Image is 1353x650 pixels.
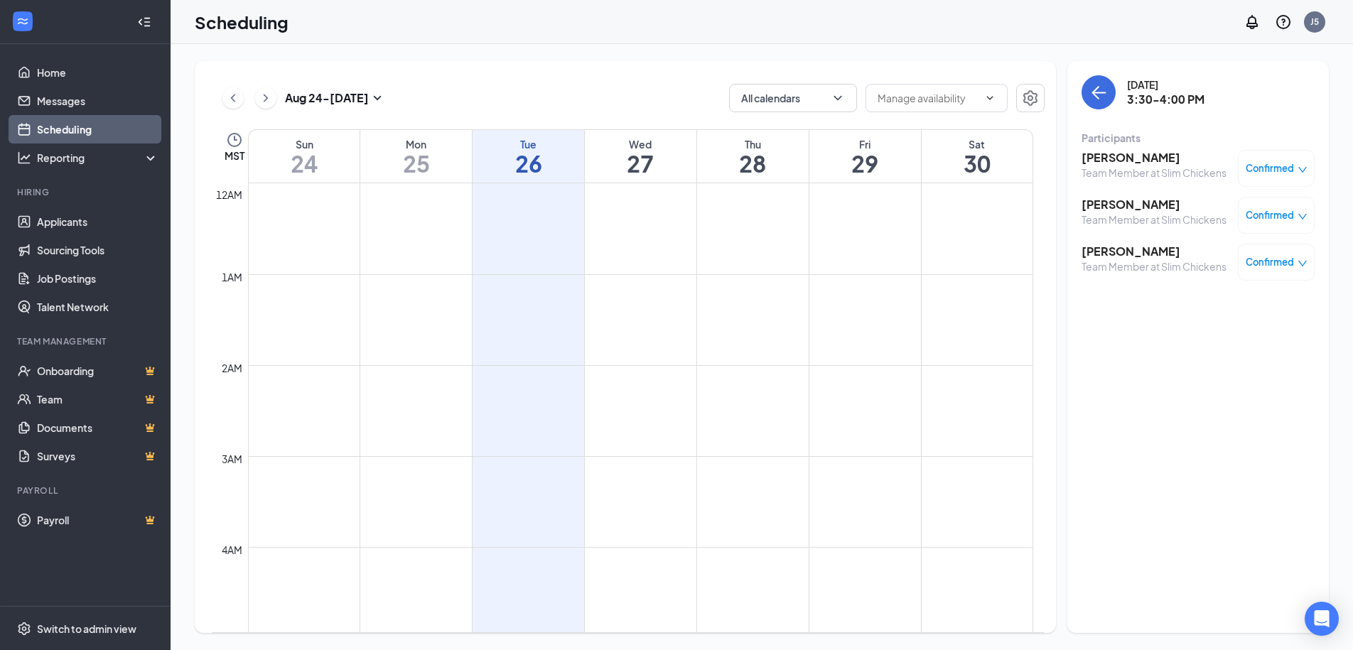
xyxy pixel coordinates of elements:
[1298,165,1308,175] span: down
[809,151,921,175] h1: 29
[37,151,159,165] div: Reporting
[984,92,996,104] svg: ChevronDown
[37,264,158,293] a: Job Postings
[1127,92,1204,107] h3: 3:30-4:00 PM
[1016,84,1045,112] button: Settings
[585,151,696,175] h1: 27
[219,360,245,376] div: 2am
[17,484,156,497] div: Payroll
[585,130,696,183] a: August 27, 2025
[37,115,158,143] a: Scheduling
[360,130,472,183] a: August 25, 2025
[1082,75,1116,109] button: back-button
[225,148,244,163] span: MST
[1082,131,1315,145] div: Participants
[1310,16,1319,28] div: J5
[1082,197,1227,212] h3: [PERSON_NAME]
[360,151,472,175] h1: 25
[1246,255,1294,269] span: Confirmed
[37,442,158,470] a: SurveysCrown
[259,90,273,107] svg: ChevronRight
[831,91,845,105] svg: ChevronDown
[697,130,809,183] a: August 28, 2025
[255,87,276,109] button: ChevronRight
[1082,150,1227,166] h3: [PERSON_NAME]
[249,151,360,175] h1: 24
[922,130,1033,183] a: August 30, 2025
[219,451,245,467] div: 3am
[1275,13,1292,31] svg: QuestionInfo
[922,151,1033,175] h1: 30
[585,137,696,151] div: Wed
[37,622,136,636] div: Switch to admin view
[16,14,30,28] svg: WorkstreamLogo
[37,413,158,442] a: DocumentsCrown
[37,207,158,236] a: Applicants
[37,58,158,87] a: Home
[809,137,921,151] div: Fri
[1246,161,1294,175] span: Confirmed
[249,130,360,183] a: August 24, 2025
[729,84,857,112] button: All calendarsChevronDown
[219,269,245,285] div: 1am
[195,10,289,34] h1: Scheduling
[285,90,369,106] h3: Aug 24 - [DATE]
[922,137,1033,151] div: Sat
[697,151,809,175] h1: 28
[17,151,31,165] svg: Analysis
[17,186,156,198] div: Hiring
[1082,166,1227,180] div: Team Member at Slim Chickens
[1298,212,1308,222] span: down
[1022,90,1039,107] svg: Settings
[1090,84,1107,101] svg: ArrowLeft
[17,622,31,636] svg: Settings
[37,506,158,534] a: PayrollCrown
[1305,602,1339,636] div: Open Intercom Messenger
[219,542,245,558] div: 4am
[1298,259,1308,269] span: down
[222,87,244,109] button: ChevronLeft
[1127,77,1204,92] div: [DATE]
[878,90,979,106] input: Manage availability
[37,87,158,115] a: Messages
[17,335,156,347] div: Team Management
[137,15,151,29] svg: Collapse
[226,90,240,107] svg: ChevronLeft
[213,187,245,202] div: 12am
[226,131,243,148] svg: Clock
[1244,13,1261,31] svg: Notifications
[37,293,158,321] a: Talent Network
[809,130,921,183] a: August 29, 2025
[37,236,158,264] a: Sourcing Tools
[249,137,360,151] div: Sun
[1082,244,1227,259] h3: [PERSON_NAME]
[473,151,584,175] h1: 26
[1082,212,1227,227] div: Team Member at Slim Chickens
[1246,208,1294,222] span: Confirmed
[37,357,158,385] a: OnboardingCrown
[473,137,584,151] div: Tue
[697,137,809,151] div: Thu
[473,130,584,183] a: August 26, 2025
[369,90,386,107] svg: SmallChevronDown
[37,385,158,413] a: TeamCrown
[1082,259,1227,273] div: Team Member at Slim Chickens
[360,137,472,151] div: Mon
